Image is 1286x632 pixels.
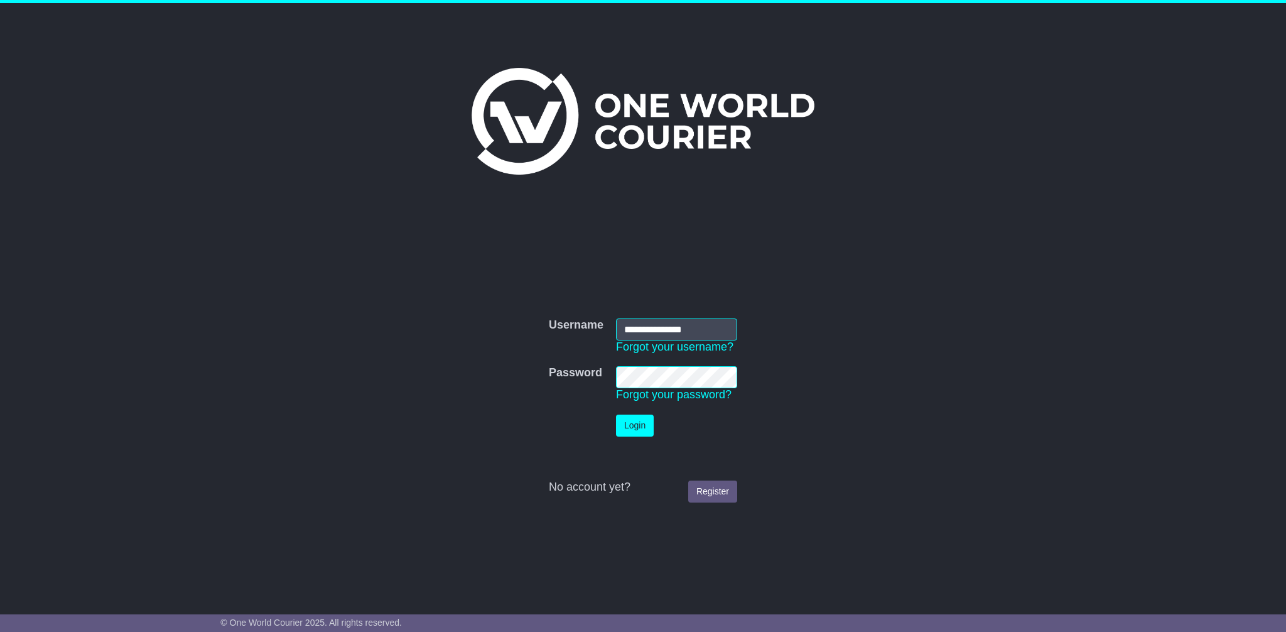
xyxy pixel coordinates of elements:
[549,481,737,494] div: No account yet?
[549,319,603,332] label: Username
[688,481,737,503] a: Register
[220,618,402,628] span: © One World Courier 2025. All rights reserved.
[472,68,814,175] img: One World
[616,341,733,353] a: Forgot your username?
[616,388,732,401] a: Forgot your password?
[616,415,654,437] button: Login
[549,366,602,380] label: Password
